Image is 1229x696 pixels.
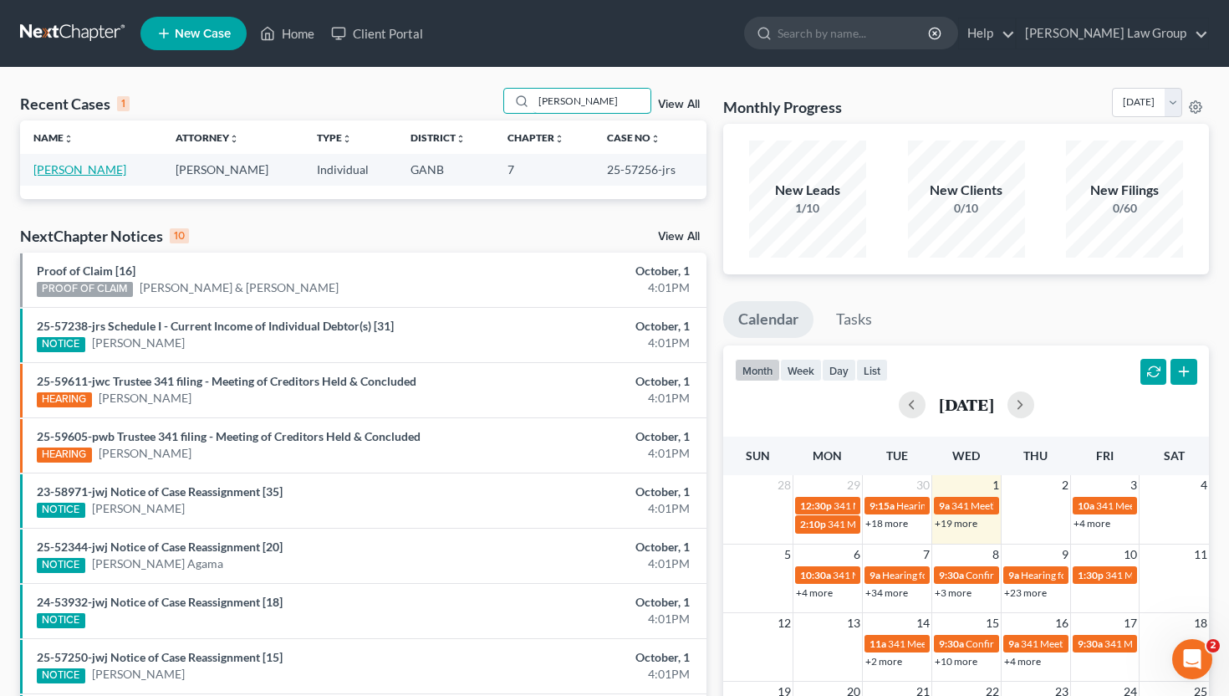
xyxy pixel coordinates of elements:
span: 10a [1078,499,1094,512]
div: October, 1 [483,649,690,666]
span: 29 [845,475,862,495]
span: Sun [746,448,770,463]
div: 4:01PM [483,445,690,462]
input: Search by name... [778,18,931,49]
span: 18 [1192,613,1209,633]
div: October, 1 [483,539,690,555]
span: Mon [813,448,842,463]
div: HEARING [37,392,92,407]
button: week [780,359,822,381]
div: 4:01PM [483,555,690,572]
span: 341 Meeting for [PERSON_NAME] [951,499,1102,512]
a: [PERSON_NAME] [92,666,185,683]
a: [PERSON_NAME] & [PERSON_NAME] [140,279,339,296]
a: +3 more [935,586,971,599]
span: Hearing for [PERSON_NAME] [882,569,1012,581]
div: New Filings [1066,181,1183,200]
a: 23-58971-jwj Notice of Case Reassignment [35] [37,484,283,499]
i: unfold_more [554,134,564,144]
div: October, 1 [483,318,690,335]
div: October, 1 [483,594,690,611]
div: 4:01PM [483,666,690,683]
a: Chapterunfold_more [507,131,564,144]
input: Search by name... [533,89,650,113]
a: [PERSON_NAME] Agama [92,555,223,572]
a: Home [252,18,323,49]
a: [PERSON_NAME] [33,162,126,177]
div: October, 1 [483,428,690,445]
div: October, 1 [483,484,690,500]
div: NOTICE [37,613,85,628]
div: NOTICE [37,558,85,573]
span: 11a [869,637,886,650]
span: 10 [1122,545,1139,565]
div: 4:01PM [483,279,690,296]
span: Wed [952,448,980,463]
span: 1:30p [1078,569,1104,581]
i: unfold_more [64,134,74,144]
a: 25-52344-jwj Notice of Case Reassignment [20] [37,540,283,554]
div: October, 1 [483,373,690,390]
a: [PERSON_NAME] [99,390,191,407]
a: [PERSON_NAME] [92,335,185,351]
div: NOTICE [37,337,85,352]
span: 15 [984,613,1001,633]
td: [PERSON_NAME] [162,154,304,185]
div: New Clients [908,181,1025,200]
div: 4:01PM [483,390,690,407]
div: New Leads [749,181,866,200]
td: 7 [494,154,594,185]
span: 13 [845,613,862,633]
div: 4:01PM [483,500,690,517]
span: 9:30a [939,637,964,650]
span: 9:30a [1078,637,1103,650]
span: Fri [1096,448,1114,463]
td: GANB [397,154,494,185]
span: 11 [1192,545,1209,565]
a: 25-59605-pwb Trustee 341 filing - Meeting of Creditors Held & Concluded [37,429,421,443]
span: 341 Meeting for [PERSON_NAME] [828,518,978,530]
span: 1 [991,475,1001,495]
span: 2 [1060,475,1070,495]
span: 9a [1008,569,1019,581]
a: View All [658,99,700,110]
span: 17 [1122,613,1139,633]
span: 14 [915,613,931,633]
div: NOTICE [37,668,85,683]
div: 0/10 [908,200,1025,217]
span: 9 [1060,545,1070,565]
span: 9:30a [939,569,964,581]
span: 341 Meeting for [PERSON_NAME] [1021,637,1171,650]
span: Hearing for [PERSON_NAME] [896,499,1027,512]
span: Sat [1164,448,1185,463]
iframe: Intercom live chat [1172,639,1212,679]
a: +18 more [865,517,908,530]
td: Individual [303,154,397,185]
span: 341 Meeting for [PERSON_NAME] [888,637,1038,650]
button: day [822,359,856,381]
a: 25-57238-jrs Schedule I - Current Income of Individual Debtor(s) [31] [37,319,394,333]
a: [PERSON_NAME] Law Group [1017,18,1208,49]
td: 25-57256-jrs [594,154,706,185]
div: NextChapter Notices [20,226,189,246]
i: unfold_more [456,134,466,144]
a: +2 more [865,655,902,668]
span: 341 Meeting for [PERSON_NAME] [833,569,983,581]
span: 341 Meeting for [PERSON_NAME][US_STATE] [834,499,1035,512]
a: 25-57250-jwj Notice of Case Reassignment [15] [37,650,283,664]
span: 9a [869,569,880,581]
span: 2 [1206,639,1220,652]
h2: [DATE] [939,396,994,413]
a: Districtunfold_more [411,131,466,144]
h3: Monthly Progress [723,97,842,117]
span: New Case [175,28,231,40]
i: unfold_more [229,134,239,144]
div: NOTICE [37,503,85,518]
a: +23 more [1004,586,1047,599]
a: +4 more [1073,517,1110,530]
span: 4 [1199,475,1209,495]
span: Tue [886,448,908,463]
a: Help [959,18,1015,49]
div: PROOF OF CLAIM [37,282,133,297]
div: 4:01PM [483,611,690,627]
